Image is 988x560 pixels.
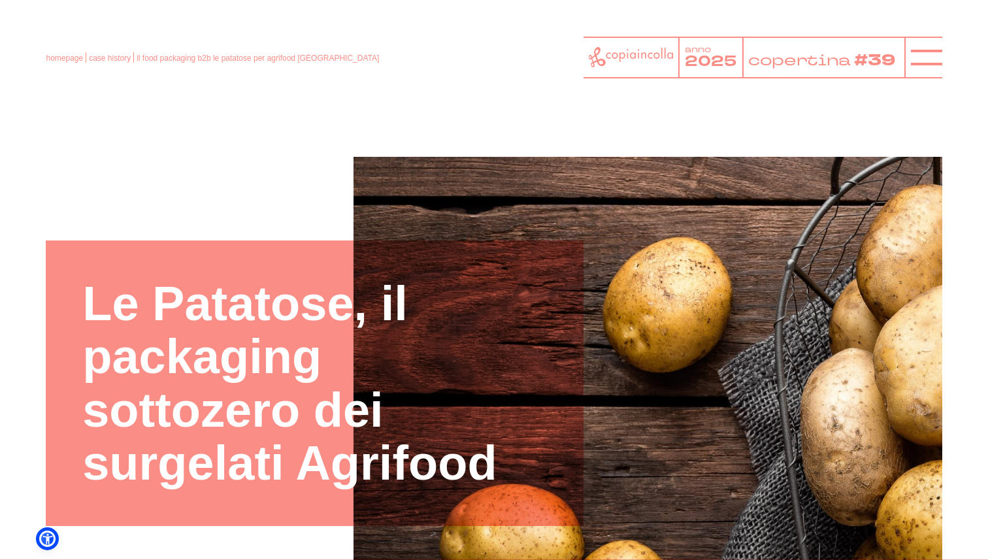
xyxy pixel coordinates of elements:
[39,531,56,547] a: Open Accessibility Menu
[685,52,736,71] tspan: 2025
[685,44,711,56] tspan: anno
[46,54,83,63] a: homepage
[82,277,547,490] h1: Le Patatose, il packaging sottozero dei surgelati Agrifood
[856,49,898,72] tspan: #39
[137,54,379,63] span: il food packaging b2b le patatose per agrifood [GEOGRAPHIC_DATA]
[89,54,131,63] a: case history
[748,50,853,70] tspan: copertina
